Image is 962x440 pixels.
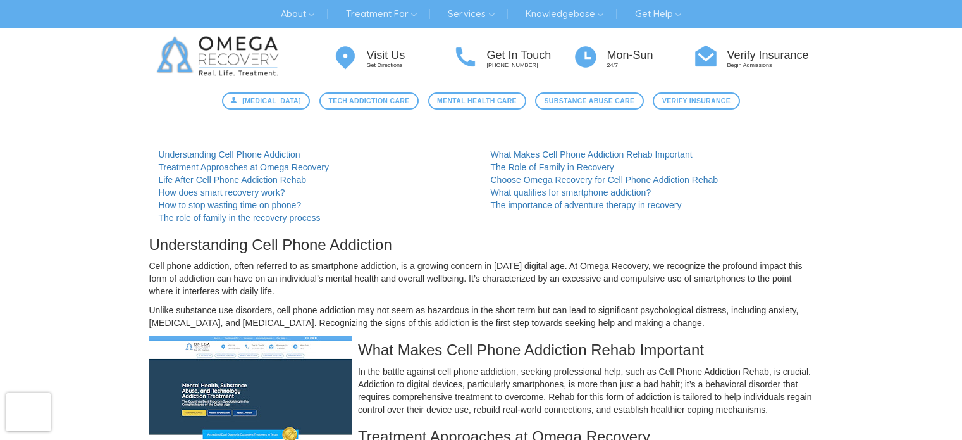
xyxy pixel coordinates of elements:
[491,187,651,198] a: What qualifies for smartphone addiction?
[428,92,526,110] a: Mental Health Care
[487,61,573,70] p: [PHONE_NUMBER]
[491,175,718,185] a: Choose Omega Recovery for Cell Phone Addiction Rehab
[367,49,453,62] h4: Visit Us
[491,149,693,160] a: What Makes Cell Phone Addiction Rehab Important
[491,200,682,210] a: The importance of adventure therapy in recovery
[159,175,307,185] a: Life After Cell Phone Addiction Rehab
[693,43,813,70] a: Verify Insurance Begin Admissions
[336,4,426,24] a: Treatment For
[6,393,51,431] iframe: reCAPTCHA
[159,187,285,198] a: How does smart recovery work?
[662,96,731,106] span: Verify Insurance
[653,92,739,110] a: Verify Insurance
[607,61,693,70] p: 24/7
[149,28,292,85] img: Omega Recovery
[453,43,573,70] a: Get In Touch [PHONE_NUMBER]
[367,61,453,70] p: Get Directions
[333,43,453,70] a: Visit Us Get Directions
[545,96,635,106] span: Substance Abuse Care
[149,342,813,358] h3: What Makes Cell Phone Addiction Rehab Important
[159,149,300,160] a: Understanding Cell Phone Addiction
[319,92,419,110] a: Tech Addiction Care
[149,237,813,253] h3: Understanding Cell Phone Addiction
[149,304,813,329] p: Unlike substance use disorders, cell phone addiction may not seem as hazardous in the short term ...
[535,92,644,110] a: Substance Abuse Care
[727,61,813,70] p: Begin Admissions
[516,4,613,24] a: Knowledgebase
[438,4,503,24] a: Services
[271,4,324,24] a: About
[437,96,517,106] span: Mental Health Care
[626,4,691,24] a: Get Help
[222,92,310,110] a: [MEDICAL_DATA]
[487,49,573,62] h4: Get In Touch
[727,49,813,62] h4: Verify Insurance
[491,162,614,172] a: The Role of Family in Recovery
[328,96,409,106] span: Tech Addiction Care
[159,162,330,172] a: Treatment Approaches at Omega Recovery
[159,213,321,223] a: The role of family in the recovery process
[607,49,693,62] h4: Mon-Sun
[149,365,813,416] p: In the battle against cell phone addiction, seeking professional help, such as Cell Phone Addicti...
[159,200,302,210] a: How to stop wasting time on phone?
[242,96,301,106] span: [MEDICAL_DATA]
[149,260,813,298] p: Cell phone addiction, often referred to as smartphone addiction, is a growing concern in [DATE] d...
